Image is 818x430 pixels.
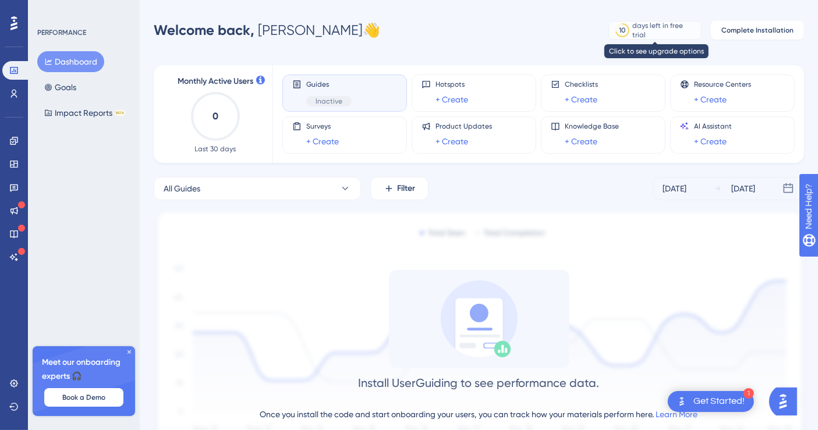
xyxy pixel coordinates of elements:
[694,134,727,148] a: + Create
[42,356,126,383] span: Meet our onboarding experts 🎧
[37,77,83,98] button: Goals
[27,3,73,17] span: Need Help?
[435,93,468,106] a: + Create
[164,182,200,196] span: All Guides
[743,388,754,399] div: 1
[316,97,342,106] span: Inactive
[656,410,698,419] a: Learn More
[565,134,597,148] a: + Create
[721,26,794,35] span: Complete Installation
[178,74,253,88] span: Monthly Active Users
[154,21,380,40] div: [PERSON_NAME] 👋
[565,122,619,131] span: Knowledge Base
[154,22,254,38] span: Welcome back,
[115,110,125,116] div: BETA
[668,391,754,412] div: Open Get Started! checklist, remaining modules: 1
[711,21,804,40] button: Complete Installation
[435,80,468,89] span: Hotspots
[154,177,361,200] button: All Guides
[694,93,727,106] a: + Create
[44,388,123,407] button: Book a Demo
[306,134,339,148] a: + Create
[694,122,732,131] span: AI Assistant
[398,182,416,196] span: Filter
[306,80,352,89] span: Guides
[435,122,492,131] span: Product Updates
[693,395,745,408] div: Get Started!
[37,102,132,123] button: Impact ReportsBETA
[359,375,600,391] div: Install UserGuiding to see performance data.
[370,177,429,200] button: Filter
[195,144,236,154] span: Last 30 days
[37,51,104,72] button: Dashboard
[619,26,626,35] div: 10
[565,93,597,106] a: + Create
[663,182,686,196] div: [DATE]
[62,393,105,402] span: Book a Demo
[565,80,598,89] span: Checklists
[694,80,751,89] span: Resource Centers
[731,182,755,196] div: [DATE]
[213,111,218,122] text: 0
[306,122,339,131] span: Surveys
[769,384,804,419] iframe: UserGuiding AI Assistant Launcher
[633,21,697,40] div: days left in free trial
[675,395,689,408] img: launcher-image-alternative-text
[37,28,86,37] div: PERFORMANCE
[260,407,698,421] div: Once you install the code and start onboarding your users, you can track how your materials perfo...
[435,134,468,148] a: + Create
